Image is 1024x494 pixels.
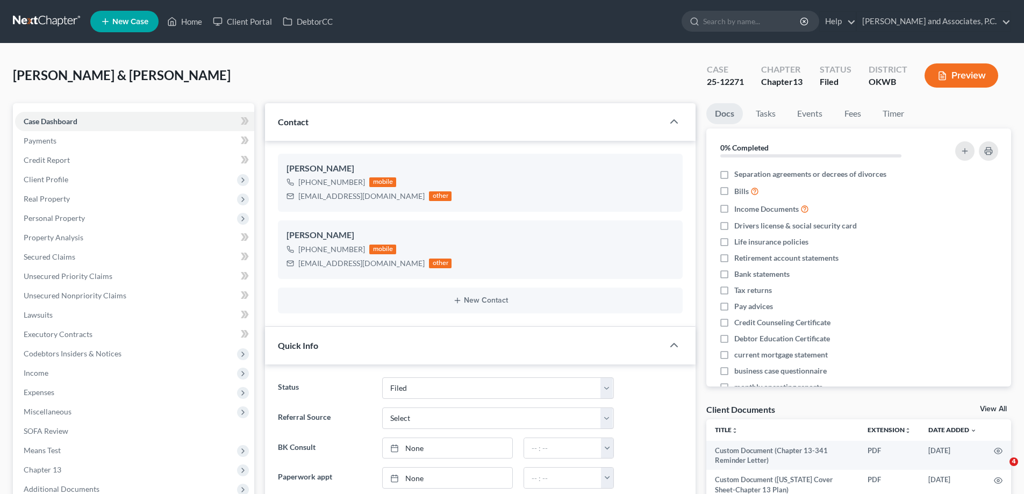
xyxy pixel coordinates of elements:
div: [PHONE_NUMBER] [298,244,365,255]
div: Chapter [761,76,803,88]
span: Credit Report [24,155,70,164]
div: [PERSON_NAME] [287,229,674,242]
span: 4 [1009,457,1018,466]
span: Quick Info [278,340,318,350]
a: Home [162,12,207,31]
i: unfold_more [905,427,911,434]
a: SOFA Review [15,421,254,441]
span: current mortgage statement [734,349,828,360]
a: Help [820,12,856,31]
span: Contact [278,117,309,127]
span: Debtor Education Certificate [734,333,830,344]
span: Miscellaneous [24,407,71,416]
span: Additional Documents [24,484,99,493]
span: Pay advices [734,301,773,312]
td: Custom Document (Chapter 13-341 Reminder Letter) [706,441,859,470]
div: Case [707,63,744,76]
a: Unsecured Nonpriority Claims [15,286,254,305]
span: monthly operating reports [734,382,822,392]
button: Preview [925,63,998,88]
a: DebtorCC [277,12,338,31]
a: Tasks [747,103,784,124]
a: Date Added expand_more [928,426,977,434]
button: New Contact [287,296,674,305]
span: Lawsuits [24,310,53,319]
span: Secured Claims [24,252,75,261]
span: Codebtors Insiders & Notices [24,349,121,358]
a: Credit Report [15,151,254,170]
span: Unsecured Priority Claims [24,271,112,281]
span: Real Property [24,194,70,203]
label: Referral Source [273,407,376,429]
span: Executory Contracts [24,330,92,339]
a: Payments [15,131,254,151]
a: None [383,438,512,459]
div: other [429,259,452,268]
span: Case Dashboard [24,117,77,126]
div: OKWB [869,76,907,88]
span: Life insurance policies [734,237,808,247]
input: -- : -- [524,438,601,459]
a: Case Dashboard [15,112,254,131]
span: business case questionnaire [734,366,827,376]
span: Means Test [24,446,61,455]
span: Tax returns [734,285,772,296]
label: BK Consult [273,438,376,459]
span: Credit Counseling Certificate [734,317,830,328]
span: SOFA Review [24,426,68,435]
a: Extensionunfold_more [868,426,911,434]
input: Search by name... [703,11,801,31]
span: 13 [793,76,803,87]
input: -- : -- [524,468,601,488]
a: Secured Claims [15,247,254,267]
span: Chapter 13 [24,465,61,474]
a: Executory Contracts [15,325,254,344]
span: Bank statements [734,269,790,280]
span: Property Analysis [24,233,83,242]
span: Income Documents [734,204,799,214]
a: Lawsuits [15,305,254,325]
span: [PERSON_NAME] & [PERSON_NAME] [13,67,231,83]
div: mobile [369,177,396,187]
span: Client Profile [24,175,68,184]
div: [EMAIL_ADDRESS][DOMAIN_NAME] [298,191,425,202]
span: Bills [734,186,749,197]
div: mobile [369,245,396,254]
span: Drivers license & social security card [734,220,857,231]
div: Chapter [761,63,803,76]
strong: 0% Completed [720,143,769,152]
a: Client Portal [207,12,277,31]
a: Property Analysis [15,228,254,247]
a: Docs [706,103,743,124]
a: None [383,468,512,488]
span: Retirement account statements [734,253,839,263]
i: expand_more [970,427,977,434]
div: other [429,191,452,201]
iframe: Intercom live chat [987,457,1013,483]
div: [EMAIL_ADDRESS][DOMAIN_NAME] [298,258,425,269]
a: [PERSON_NAME] and Associates, P.C. [857,12,1011,31]
a: Fees [835,103,870,124]
label: Paperwork appt [273,467,376,489]
a: Events [789,103,831,124]
span: Unsecured Nonpriority Claims [24,291,126,300]
div: Status [820,63,851,76]
span: Expenses [24,388,54,397]
i: unfold_more [732,427,738,434]
div: Client Documents [706,404,775,415]
a: View All [980,405,1007,413]
td: [DATE] [920,441,985,470]
div: 25-12271 [707,76,744,88]
label: Status [273,377,376,399]
div: District [869,63,907,76]
span: Separation agreements or decrees of divorces [734,169,886,180]
span: Payments [24,136,56,145]
span: Personal Property [24,213,85,223]
span: New Case [112,18,148,26]
div: [PHONE_NUMBER] [298,177,365,188]
span: Income [24,368,48,377]
a: Unsecured Priority Claims [15,267,254,286]
div: [PERSON_NAME] [287,162,674,175]
td: PDF [859,441,920,470]
a: Timer [874,103,913,124]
